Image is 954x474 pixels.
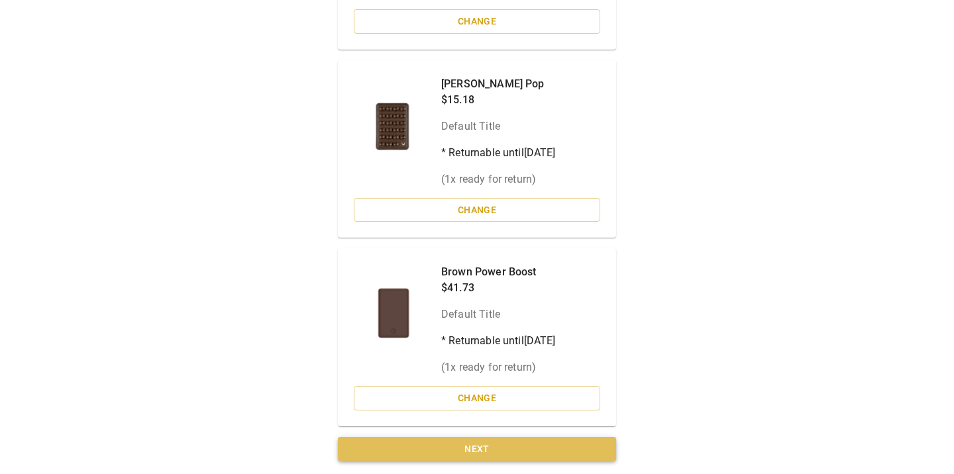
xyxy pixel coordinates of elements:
p: * Returnable until [DATE] [441,145,556,161]
button: Change [354,198,600,222]
p: ( 1 x ready for return) [441,359,556,375]
p: ( 1 x ready for return) [441,171,556,187]
p: [PERSON_NAME] Pop [441,76,556,92]
p: * Returnable until [DATE] [441,333,556,349]
p: Brown Power Boost [441,264,556,280]
p: Default Title [441,307,556,322]
button: Change [354,386,600,410]
p: $41.73 [441,280,556,296]
p: Default Title [441,118,556,134]
button: Change [354,9,600,34]
p: $15.18 [441,92,556,108]
button: Next [338,437,616,461]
